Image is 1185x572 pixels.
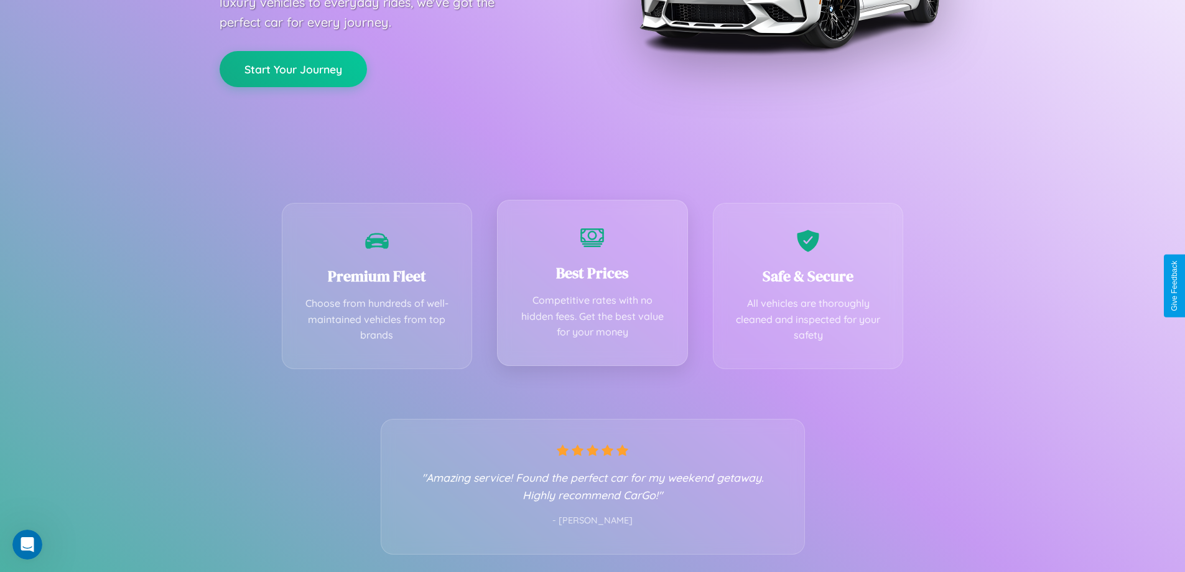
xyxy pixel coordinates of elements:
p: - [PERSON_NAME] [406,513,779,529]
p: Competitive rates with no hidden fees. Get the best value for your money [516,293,669,340]
h3: Premium Fleet [301,266,453,286]
p: All vehicles are thoroughly cleaned and inspected for your safety [732,296,885,344]
button: Start Your Journey [220,51,367,87]
h3: Safe & Secure [732,266,885,286]
p: Choose from hundreds of well-maintained vehicles from top brands [301,296,453,344]
h3: Best Prices [516,263,669,283]
iframe: Intercom live chat [12,530,42,560]
div: Give Feedback [1170,261,1179,311]
p: "Amazing service! Found the perfect car for my weekend getaway. Highly recommend CarGo!" [406,469,779,504]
